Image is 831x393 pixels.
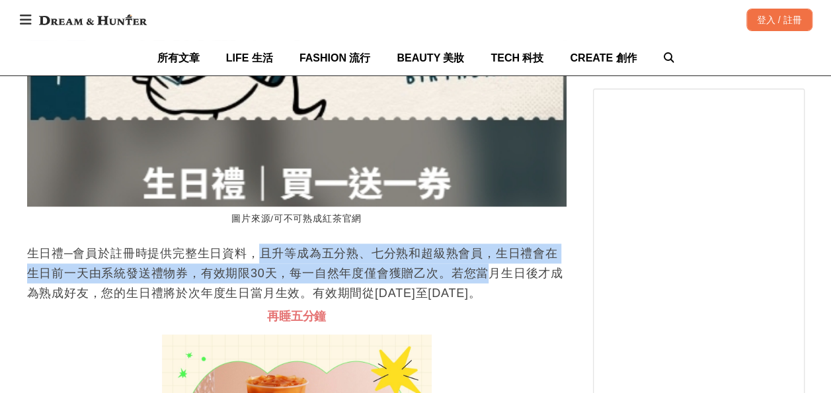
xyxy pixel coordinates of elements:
[157,52,200,64] span: 所有文章
[27,243,567,303] p: 生日禮─會員於註冊時提供完整生日資料，且升等成為五分熟、七分熟和超級熟會員，生日禮會在生日前一天由系統發送禮物券，有效期限30天，每一自然年度僅會獲贈乙次。若您當月生日後才成為熟成好友，您的生日...
[570,40,637,75] a: CREATE 創作
[157,40,200,75] a: 所有文章
[267,310,326,323] span: 再睡五分鐘
[746,9,812,31] div: 登入 / 註冊
[226,52,273,64] span: LIFE 生活
[397,52,464,64] span: BEAUTY 美妝
[299,40,371,75] a: FASHION 流行
[27,206,567,232] figcaption: 圖片來源/可不可熟成紅茶官網
[491,40,543,75] a: TECH 科技
[570,52,637,64] span: CREATE 創作
[491,52,543,64] span: TECH 科技
[32,8,153,32] img: Dream & Hunter
[299,52,371,64] span: FASHION 流行
[397,40,464,75] a: BEAUTY 美妝
[226,40,273,75] a: LIFE 生活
